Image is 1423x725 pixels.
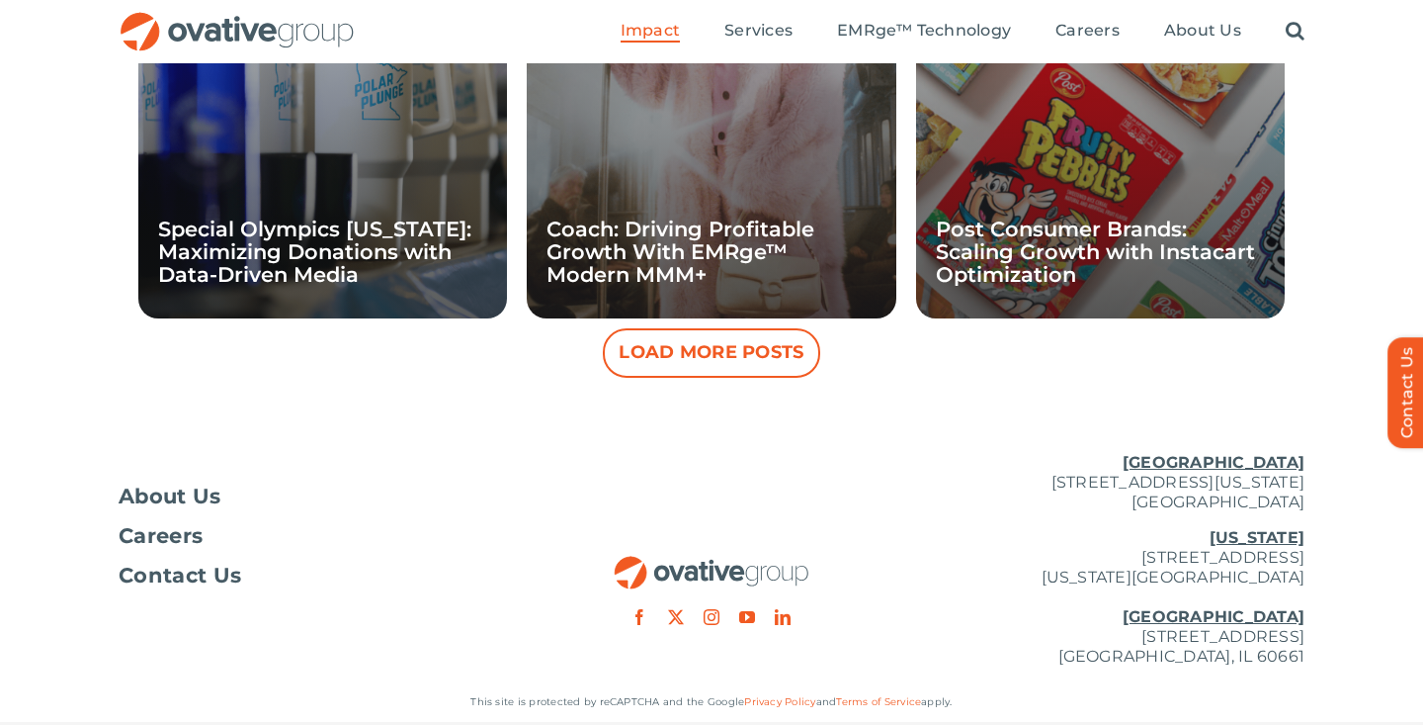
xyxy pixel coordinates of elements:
span: Careers [1055,21,1120,41]
a: Privacy Policy [744,695,815,708]
a: EMRge™ Technology [837,21,1011,43]
span: About Us [1164,21,1241,41]
a: Contact Us [119,566,514,586]
span: About Us [119,487,221,506]
u: [GEOGRAPHIC_DATA] [1123,607,1304,626]
a: OG_Full_horizontal_RGB [613,554,810,573]
a: Post Consumer Brands: Scaling Growth with Instacart Optimization [936,217,1255,287]
span: Contact Us [119,566,241,586]
a: Search [1286,21,1304,43]
a: facebook [631,609,647,625]
a: linkedin [775,609,791,625]
a: Coach: Driving Profitable Growth With EMRge™ Modern MMM+ [546,217,814,287]
p: This site is protected by reCAPTCHA and the Google and apply. [119,692,1304,712]
a: Special Olympics [US_STATE]: Maximizing Donations with Data-Driven Media [158,217,471,287]
a: About Us [1164,21,1241,43]
nav: Footer Menu [119,487,514,586]
a: Services [724,21,793,43]
a: Careers [119,526,514,546]
a: youtube [739,609,755,625]
a: Impact [621,21,680,43]
u: [US_STATE] [1210,528,1304,547]
a: instagram [704,609,719,625]
p: [STREET_ADDRESS][US_STATE] [GEOGRAPHIC_DATA] [909,453,1304,512]
p: [STREET_ADDRESS] [US_STATE][GEOGRAPHIC_DATA] [STREET_ADDRESS] [GEOGRAPHIC_DATA], IL 60661 [909,528,1304,667]
a: Careers [1055,21,1120,43]
a: twitter [668,609,684,625]
button: Load More Posts [603,328,820,378]
span: Impact [621,21,680,41]
span: Services [724,21,793,41]
a: OG_Full_horizontal_RGB [119,10,356,29]
a: Terms of Service [836,695,921,708]
span: EMRge™ Technology [837,21,1011,41]
u: [GEOGRAPHIC_DATA] [1123,453,1304,472]
span: Careers [119,526,203,546]
a: About Us [119,487,514,506]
